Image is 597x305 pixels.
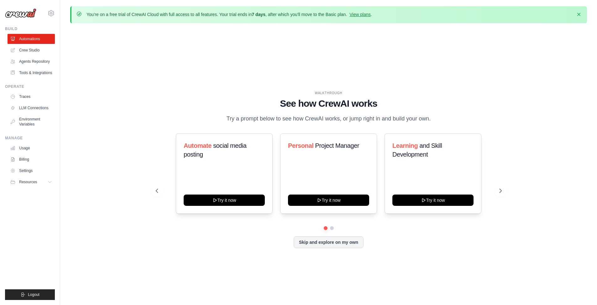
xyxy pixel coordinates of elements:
button: Try it now [392,195,474,206]
div: Build [5,26,55,31]
a: Agents Repository [8,56,55,67]
span: Personal [288,142,313,149]
img: Logo [5,8,36,18]
a: Settings [8,166,55,176]
a: Usage [8,143,55,153]
a: LLM Connections [8,103,55,113]
div: Manage [5,136,55,141]
span: Automate [184,142,212,149]
button: Try it now [288,195,369,206]
button: Resources [8,177,55,187]
button: Skip and explore on my own [294,236,364,248]
a: Billing [8,154,55,164]
div: Operate [5,84,55,89]
button: Try it now [184,195,265,206]
p: You're on a free trial of CrewAI Cloud with full access to all features. Your trial ends in , aft... [86,11,372,18]
a: Environment Variables [8,114,55,129]
a: Automations [8,34,55,44]
h1: See how CrewAI works [156,98,502,109]
a: Tools & Integrations [8,68,55,78]
p: Try a prompt below to see how CrewAI works, or jump right in and build your own. [223,114,434,123]
span: social media posting [184,142,247,158]
strong: 7 days [252,12,265,17]
span: Learning [392,142,418,149]
a: Traces [8,92,55,102]
span: Resources [19,179,37,185]
span: Project Manager [315,142,359,149]
div: WALKTHROUGH [156,91,502,95]
iframe: Chat Widget [566,275,597,305]
a: Crew Studio [8,45,55,55]
button: Logout [5,289,55,300]
a: View plans [349,12,370,17]
span: Logout [28,292,39,297]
